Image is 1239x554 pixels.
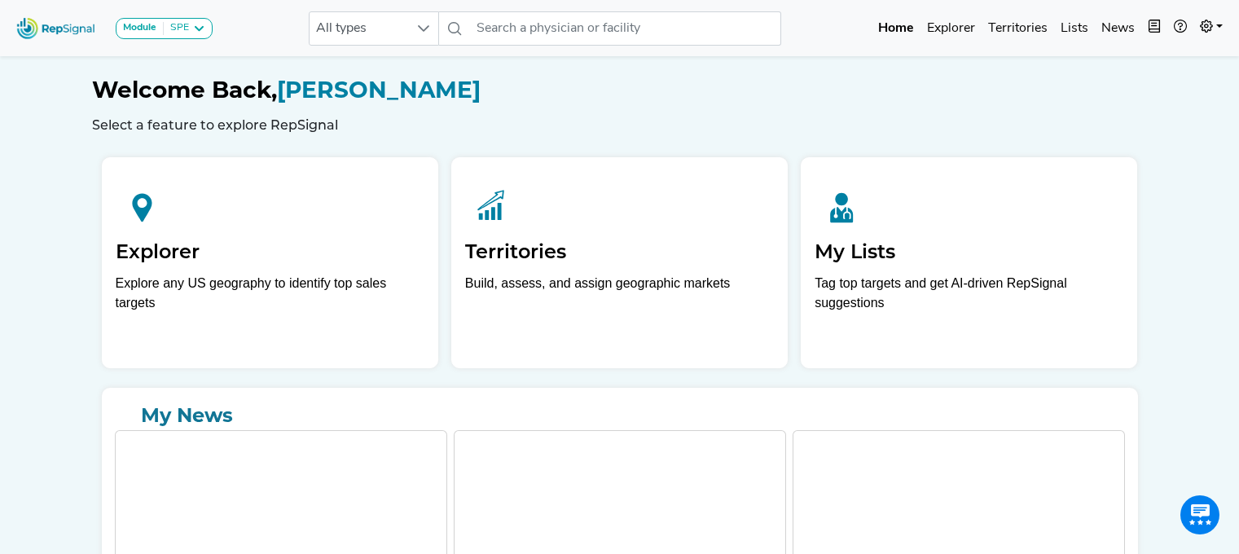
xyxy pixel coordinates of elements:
h2: My Lists [815,240,1123,264]
strong: Module [123,23,156,33]
a: Lists [1054,12,1095,45]
p: Tag top targets and get AI-driven RepSignal suggestions [815,274,1123,322]
a: Home [872,12,920,45]
button: Intel Book [1141,12,1167,45]
h2: Explorer [116,240,424,264]
p: Build, assess, and assign geographic markets [465,274,774,322]
span: Welcome Back, [92,76,277,103]
div: SPE [164,22,189,35]
a: My News [115,401,1125,430]
a: My ListsTag top targets and get AI-driven RepSignal suggestions [801,157,1137,368]
h6: Select a feature to explore RepSignal [92,117,1148,133]
a: Explorer [920,12,982,45]
a: Territories [982,12,1054,45]
h1: [PERSON_NAME] [92,77,1148,104]
input: Search a physician or facility [470,11,781,46]
a: TerritoriesBuild, assess, and assign geographic markets [451,157,788,368]
span: All types [310,12,407,45]
button: ModuleSPE [116,18,213,39]
a: ExplorerExplore any US geography to identify top sales targets [102,157,438,368]
h2: Territories [465,240,774,264]
a: News [1095,12,1141,45]
div: Explore any US geography to identify top sales targets [116,274,424,313]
